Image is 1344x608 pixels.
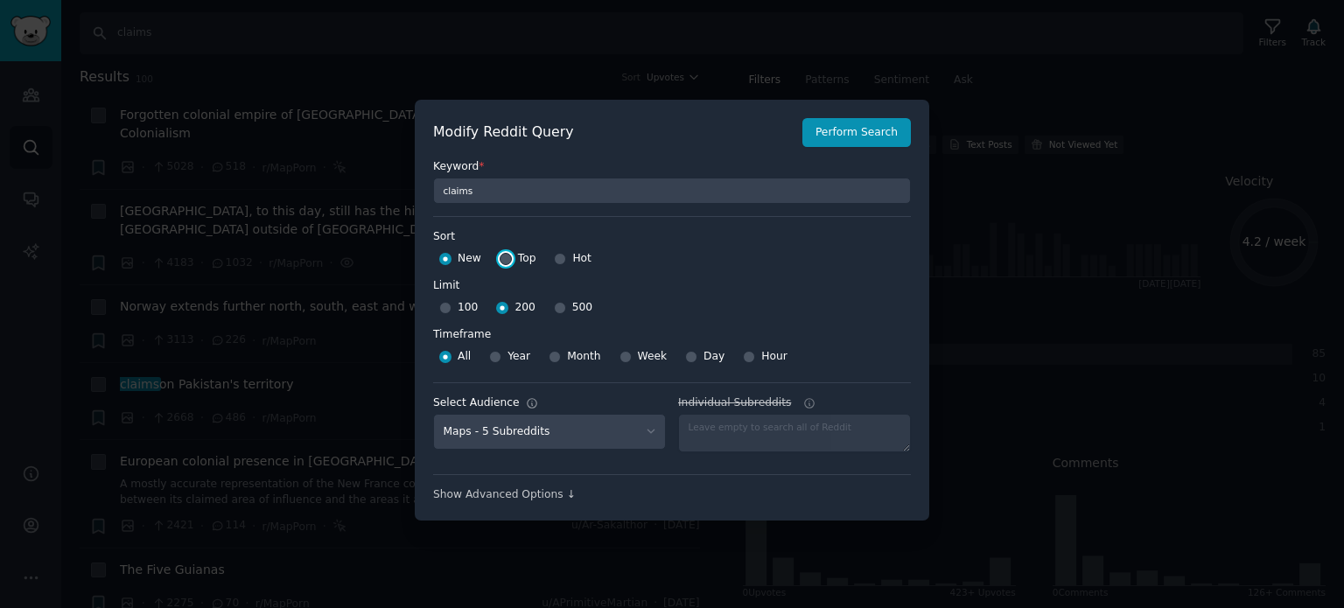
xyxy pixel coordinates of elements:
[433,321,911,343] label: Timeframe
[433,159,911,175] label: Keyword
[678,395,911,411] label: Individual Subreddits
[433,178,911,204] input: Keyword to search on Reddit
[514,300,535,316] span: 200
[572,300,592,316] span: 500
[703,349,724,365] span: Day
[458,349,471,365] span: All
[638,349,668,365] span: Week
[761,349,787,365] span: Hour
[433,278,459,294] div: Limit
[458,300,478,316] span: 100
[567,349,600,365] span: Month
[433,122,793,143] h2: Modify Reddit Query
[433,487,911,503] div: Show Advanced Options ↓
[802,118,911,148] button: Perform Search
[518,251,536,267] span: Top
[433,395,520,411] div: Select Audience
[507,349,530,365] span: Year
[572,251,591,267] span: Hot
[433,229,911,245] label: Sort
[458,251,481,267] span: New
